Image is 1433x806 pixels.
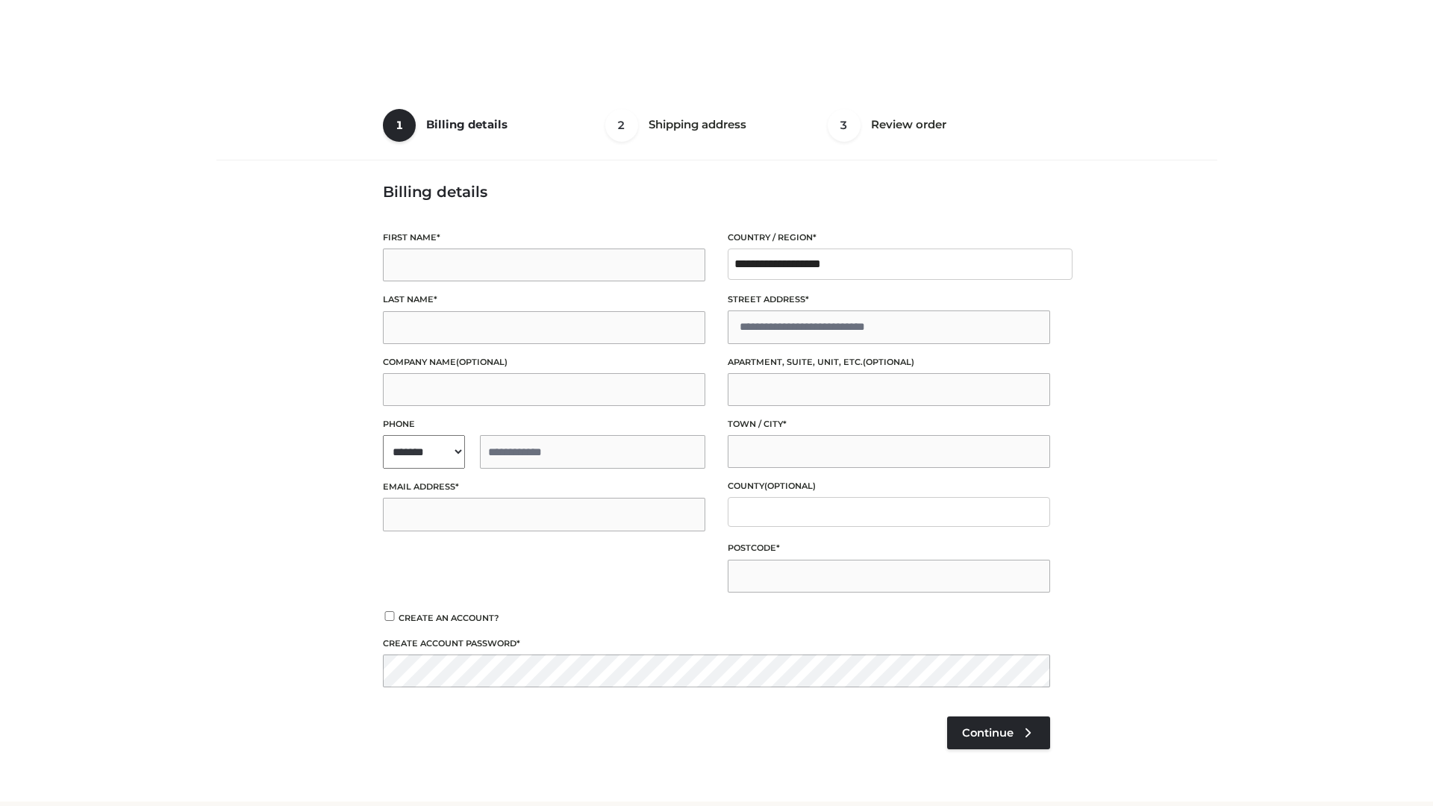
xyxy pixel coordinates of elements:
span: 2 [605,109,638,142]
label: Last name [383,293,705,307]
label: Create account password [383,637,1050,651]
span: Shipping address [649,117,746,131]
span: (optional) [764,481,816,491]
input: Create an account? [383,611,396,621]
span: (optional) [863,357,914,367]
span: Review order [871,117,946,131]
a: Continue [947,716,1050,749]
span: 1 [383,109,416,142]
span: (optional) [456,357,508,367]
label: Postcode [728,541,1050,555]
label: Town / City [728,417,1050,431]
span: 3 [828,109,861,142]
label: Country / Region [728,231,1050,245]
span: Create an account? [399,613,499,623]
label: County [728,479,1050,493]
label: Street address [728,293,1050,307]
label: First name [383,231,705,245]
label: Company name [383,355,705,369]
label: Apartment, suite, unit, etc. [728,355,1050,369]
label: Phone [383,417,705,431]
span: Billing details [426,117,508,131]
label: Email address [383,480,705,494]
span: Continue [962,726,1014,740]
h3: Billing details [383,183,1050,201]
